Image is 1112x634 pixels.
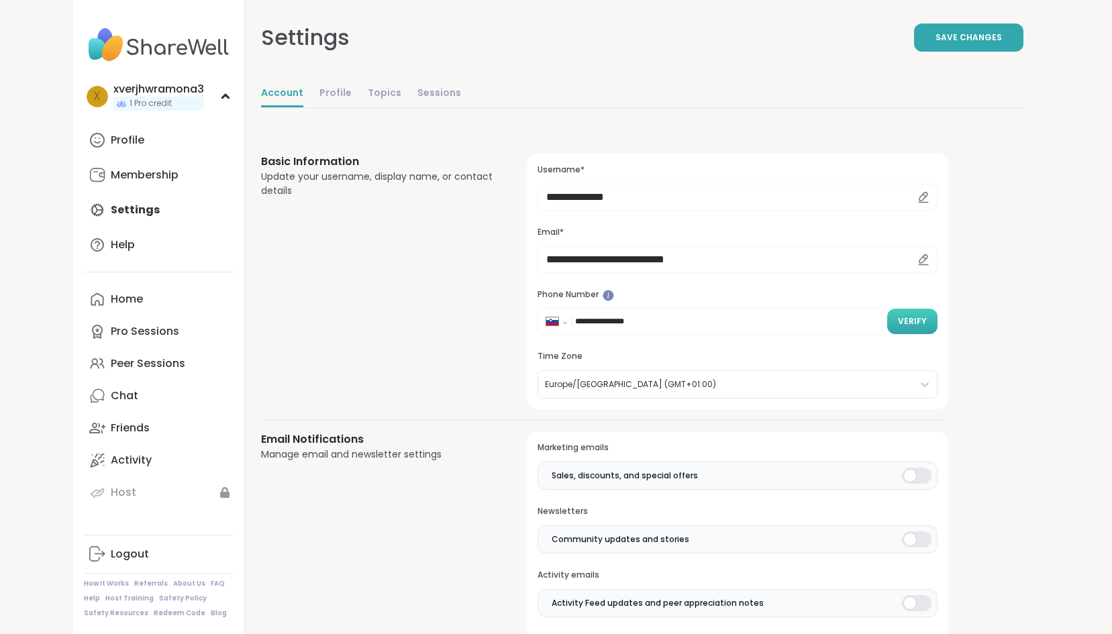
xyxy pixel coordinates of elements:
[84,380,234,412] a: Chat
[261,154,495,170] h3: Basic Information
[111,237,135,252] div: Help
[538,506,937,517] h3: Newsletters
[887,309,938,334] button: Verify
[552,597,764,609] span: Activity Feed updates and peer appreciation notes
[84,159,234,191] a: Membership
[84,21,234,68] img: ShareWell Nav Logo
[84,348,234,380] a: Peer Sessions
[538,442,937,454] h3: Marketing emails
[111,292,143,307] div: Home
[84,609,148,618] a: Safety Resources
[261,21,350,54] div: Settings
[111,547,149,562] div: Logout
[538,164,937,176] h3: Username*
[552,470,698,482] span: Sales, discounts, and special offers
[914,23,1023,52] button: Save Changes
[898,315,927,327] span: Verify
[84,538,234,570] a: Logout
[113,82,204,97] div: xverjhwramona3
[154,609,205,618] a: Redeem Code
[538,227,937,238] h3: Email*
[111,421,150,435] div: Friends
[84,444,234,476] a: Activity
[111,168,179,182] div: Membership
[84,476,234,509] a: Host
[84,579,129,588] a: How It Works
[261,170,495,198] div: Update your username, display name, or contact details
[538,570,937,581] h3: Activity emails
[261,431,495,447] h3: Email Notifications
[134,579,168,588] a: Referrals
[84,229,234,261] a: Help
[130,98,172,109] span: 1 Pro credit
[417,81,461,107] a: Sessions
[211,609,227,618] a: Blog
[84,315,234,348] a: Pro Sessions
[111,453,152,468] div: Activity
[261,447,495,462] div: Manage email and newsletter settings
[111,485,136,500] div: Host
[173,579,205,588] a: About Us
[111,133,144,148] div: Profile
[111,324,179,339] div: Pro Sessions
[603,290,614,301] iframe: Spotlight
[538,289,937,301] h3: Phone Number
[211,579,225,588] a: FAQ
[84,412,234,444] a: Friends
[93,88,101,105] span: x
[84,283,234,315] a: Home
[936,32,1002,44] span: Save Changes
[111,388,138,403] div: Chat
[319,81,352,107] a: Profile
[261,81,303,107] a: Account
[368,81,401,107] a: Topics
[84,594,100,603] a: Help
[538,351,937,362] h3: Time Zone
[105,594,154,603] a: Host Training
[84,124,234,156] a: Profile
[552,533,689,545] span: Community updates and stories
[159,594,207,603] a: Safety Policy
[111,356,185,371] div: Peer Sessions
